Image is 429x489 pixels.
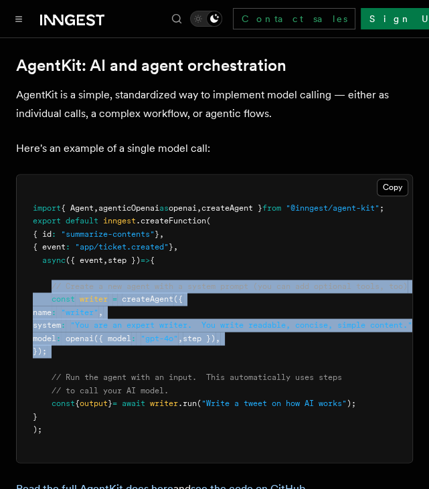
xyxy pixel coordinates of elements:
span: => [141,255,150,264]
span: agenticOpenai [98,203,159,212]
button: Toggle navigation [11,11,27,27]
span: : [66,241,70,251]
span: ({ model [94,333,131,343]
span: "writer" [61,307,98,316]
span: } [155,229,159,238]
span: export [33,215,61,225]
span: "Write a tweet on how AI works" [201,398,347,407]
button: Toggle dark mode [190,11,222,27]
span: output [80,398,108,407]
span: openai [66,333,94,343]
span: } [108,398,112,407]
span: , [103,255,108,264]
span: ; [379,203,384,212]
span: , [216,333,220,343]
span: ); [347,398,356,407]
span: inngest [103,215,136,225]
span: createAgent } [201,203,262,212]
p: Here's an example of a single model call: [16,139,413,158]
span: model [33,333,56,343]
span: { Agent [61,203,94,212]
span: : [131,333,136,343]
span: // Create a new agent with a system prompt (you can add optional tools, too) [52,281,408,290]
span: ( [206,215,211,225]
span: step }) [183,333,216,343]
span: : [56,333,61,343]
span: , [159,229,164,238]
span: { [150,255,155,264]
span: { id [33,229,52,238]
span: "app/ticket.created" [75,241,169,251]
span: , [178,333,183,343]
span: ({ [173,294,183,303]
span: , [197,203,201,212]
span: .createFunction [136,215,206,225]
span: step }) [108,255,141,264]
span: , [94,203,98,212]
span: from [262,203,281,212]
span: } [169,241,173,251]
span: // to call your AI model. [52,385,169,395]
span: openai [169,203,197,212]
span: .run [178,398,197,407]
p: AgentKit is a simple, standardized way to implement model calling — either as individual calls, a... [16,86,413,123]
span: "You are an expert writer. You write readable, concise, simple content." [70,320,412,329]
span: system [33,320,61,329]
span: , [173,241,178,251]
span: : [52,229,56,238]
span: writer [150,398,178,407]
span: default [66,215,98,225]
span: name [33,307,52,316]
span: await [122,398,145,407]
a: AgentKit: AI and agent orchestration [16,56,286,75]
span: import [33,203,61,212]
span: // Run the agent with an input. This automatically uses steps [52,372,342,381]
span: : [52,307,56,316]
span: as [159,203,169,212]
span: = [112,294,117,303]
span: createAgent [122,294,173,303]
span: async [42,255,66,264]
span: = [112,398,117,407]
span: "gpt-4o" [141,333,178,343]
a: Contact sales [233,8,355,29]
span: ); [33,424,42,433]
span: const [52,398,75,407]
button: Find something... [169,11,185,27]
span: { [75,398,80,407]
span: ({ event [66,255,103,264]
button: Copy [377,179,408,196]
span: }); [33,346,47,355]
span: { event [33,241,66,251]
span: "summarize-contents" [61,229,155,238]
span: : [61,320,66,329]
span: "@inngest/agent-kit" [286,203,379,212]
span: ( [197,398,201,407]
span: , [98,307,103,316]
span: const [52,294,75,303]
span: } [33,411,37,421]
span: writer [80,294,108,303]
